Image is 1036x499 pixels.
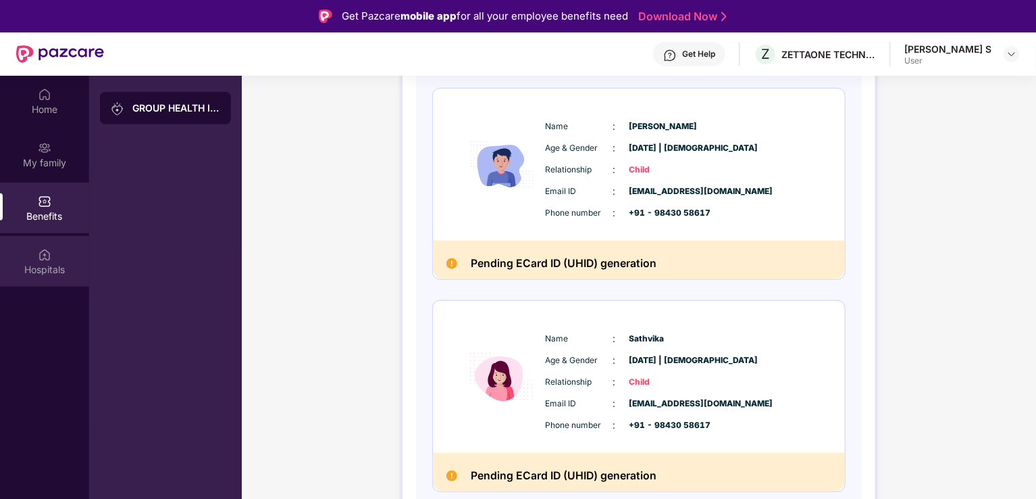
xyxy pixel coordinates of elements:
span: Phone number [546,419,613,432]
span: Email ID [546,185,613,198]
span: [EMAIL_ADDRESS][DOMAIN_NAME] [629,185,697,198]
span: : [613,162,616,177]
span: : [613,418,616,433]
span: Phone number [546,207,613,220]
img: icon [461,317,542,437]
span: : [613,119,616,134]
span: [PERSON_NAME] [629,120,697,133]
h2: Pending ECard ID (UHID) generation [471,467,656,485]
h2: Pending ECard ID (UHID) generation [471,254,656,272]
span: : [613,396,616,411]
img: svg+xml;base64,PHN2ZyBpZD0iSGVscC0zMngzMiIgeG1sbnM9Imh0dHA6Ly93d3cudzMub3JnLzIwMDAvc3ZnIiB3aWR0aD... [663,49,677,62]
img: svg+xml;base64,PHN2ZyBpZD0iRHJvcGRvd24tMzJ4MzIiIHhtbG5zPSJodHRwOi8vd3d3LnczLm9yZy8yMDAwL3N2ZyIgd2... [1006,49,1017,60]
img: svg+xml;base64,PHN2ZyBpZD0iSG9zcGl0YWxzIiB4bWxucz0iaHR0cDovL3d3dy53My5vcmcvMjAwMC9zdmciIHdpZHRoPS... [38,248,51,262]
span: : [613,331,616,346]
div: User [904,55,991,66]
span: Relationship [546,376,613,389]
span: : [613,375,616,389]
img: Pending [446,258,457,269]
img: svg+xml;base64,PHN2ZyB3aWR0aD0iMjAiIGhlaWdodD0iMjAiIHZpZXdCb3g9IjAgMCAyMCAyMCIgZmlsbD0ibm9uZSIgeG... [111,102,124,116]
span: Z [761,46,770,62]
span: Relationship [546,164,613,176]
span: Child [629,376,697,389]
div: [PERSON_NAME] S [904,43,991,55]
img: Pending [446,471,457,481]
span: Age & Gender [546,354,613,367]
span: Name [546,333,613,346]
img: Logo [319,9,332,23]
span: Sathvika [629,333,697,346]
span: Email ID [546,398,613,410]
img: Stroke [721,9,727,24]
span: : [613,206,616,220]
span: Name [546,120,613,133]
img: svg+xml;base64,PHN2ZyBpZD0iSG9tZSIgeG1sbnM9Imh0dHA6Ly93d3cudzMub3JnLzIwMDAvc3ZnIiB3aWR0aD0iMjAiIG... [38,88,51,101]
span: : [613,353,616,368]
img: icon [461,105,542,224]
span: [DATE] | [DEMOGRAPHIC_DATA] [629,142,697,155]
div: Get Pazcare for all your employee benefits need [342,8,628,24]
img: svg+xml;base64,PHN2ZyB3aWR0aD0iMjAiIGhlaWdodD0iMjAiIHZpZXdCb3g9IjAgMCAyMCAyMCIgZmlsbD0ibm9uZSIgeG... [38,141,51,155]
span: : [613,141,616,156]
span: Age & Gender [546,142,613,155]
span: +91 - 98430 58617 [629,419,697,432]
strong: mobile app [400,9,457,22]
img: svg+xml;base64,PHN2ZyBpZD0iQmVuZWZpdHMiIHhtbG5zPSJodHRwOi8vd3d3LnczLm9yZy8yMDAwL3N2ZyIgd2lkdGg9Ij... [38,195,51,208]
span: [EMAIL_ADDRESS][DOMAIN_NAME] [629,398,697,410]
img: New Pazcare Logo [16,45,104,63]
div: GROUP HEALTH INSURANCE [132,101,220,115]
div: ZETTAONE TECHNOLOGIES INDIA PRIVATE LIMITED [781,48,876,61]
span: : [613,184,616,199]
span: [DATE] | [DEMOGRAPHIC_DATA] [629,354,697,367]
span: Child [629,164,697,176]
div: Get Help [682,49,715,60]
a: Download Now [638,9,723,24]
span: +91 - 98430 58617 [629,207,697,220]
